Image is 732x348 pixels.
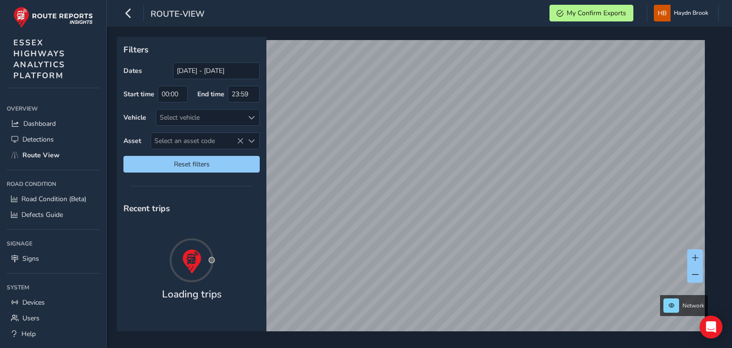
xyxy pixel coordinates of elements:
[13,37,65,81] span: ESSEX HIGHWAYS ANALYTICS PLATFORM
[123,43,260,56] p: Filters
[21,194,86,204] span: Road Condition (Beta)
[123,113,146,122] label: Vehicle
[21,329,36,338] span: Help
[549,5,633,21] button: My Confirm Exports
[567,9,626,18] span: My Confirm Exports
[21,210,63,219] span: Defects Guide
[654,5,671,21] img: diamond-layout
[700,316,722,338] div: Open Intercom Messenger
[156,110,244,125] div: Select vehicle
[7,280,100,295] div: System
[244,133,259,149] div: Select an asset code
[22,314,40,323] span: Users
[123,90,154,99] label: Start time
[123,136,141,145] label: Asset
[682,302,704,309] span: Network
[22,254,39,263] span: Signs
[674,5,708,21] span: Haydn Brook
[7,177,100,191] div: Road Condition
[7,326,100,342] a: Help
[7,116,100,132] a: Dashboard
[13,7,93,28] img: rr logo
[151,133,244,149] span: Select an asset code
[22,298,45,307] span: Devices
[123,203,170,214] span: Recent trips
[7,236,100,251] div: Signage
[23,119,56,128] span: Dashboard
[7,147,100,163] a: Route View
[123,66,142,75] label: Dates
[7,102,100,116] div: Overview
[120,40,705,342] canvas: Map
[131,160,253,169] span: Reset filters
[151,8,204,21] span: route-view
[22,151,60,160] span: Route View
[7,251,100,266] a: Signs
[7,207,100,223] a: Defects Guide
[7,132,100,147] a: Detections
[22,135,54,144] span: Detections
[162,288,222,300] h4: Loading trips
[7,295,100,310] a: Devices
[7,310,100,326] a: Users
[7,191,100,207] a: Road Condition (Beta)
[123,156,260,173] button: Reset filters
[197,90,224,99] label: End time
[654,5,712,21] button: Haydn Brook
